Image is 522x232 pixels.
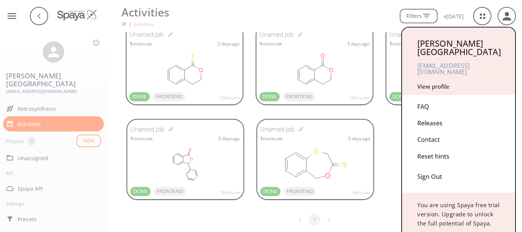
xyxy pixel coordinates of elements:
[417,148,500,165] div: Reset hints
[417,83,449,90] a: View profile
[417,165,500,185] div: Sign Out
[417,56,500,82] div: [EMAIL_ADDRESS][DOMAIN_NAME]
[417,131,500,148] div: Contact
[417,39,500,56] div: [PERSON_NAME] [GEOGRAPHIC_DATA]
[417,201,499,227] span: You are using Spaya free trial version. Upgrade to unlock the full potential of Spaya.
[417,99,500,115] div: FAQ
[417,115,500,131] div: Releases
